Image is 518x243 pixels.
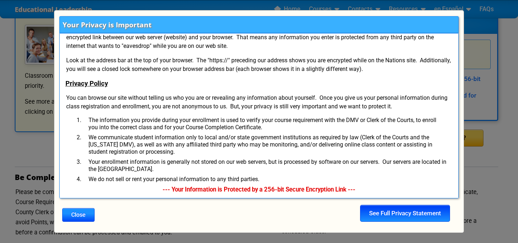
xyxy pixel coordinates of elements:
a: See Full Privacy Statement [354,211,456,218]
p: Look at the address bar at the top of your browser. The "https://" preceding our address shows yo... [65,56,453,73]
li: Your enrollment information is generally not stored on our web servers, but is processed by softw... [83,158,447,173]
strong: --- Your Information is Protected by a 256-bit Secure Encryption Link --- [163,186,355,193]
li: We do not sell or rent your personal information to any third parties. [83,176,447,183]
button: Close [62,208,95,222]
p: You can browse our site without telling us who you are or revealing any information about yoursel... [65,94,453,111]
h4: Privacy Policy [65,79,453,88]
li: We communicate student information only to local and/or state government institutions as required... [83,134,447,156]
div: See Full Privacy Statement [360,205,450,222]
h3: Your Privacy is Important [63,20,151,30]
li: The information you provide during your enrollment is used to verify your course requirement with... [83,117,447,131]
